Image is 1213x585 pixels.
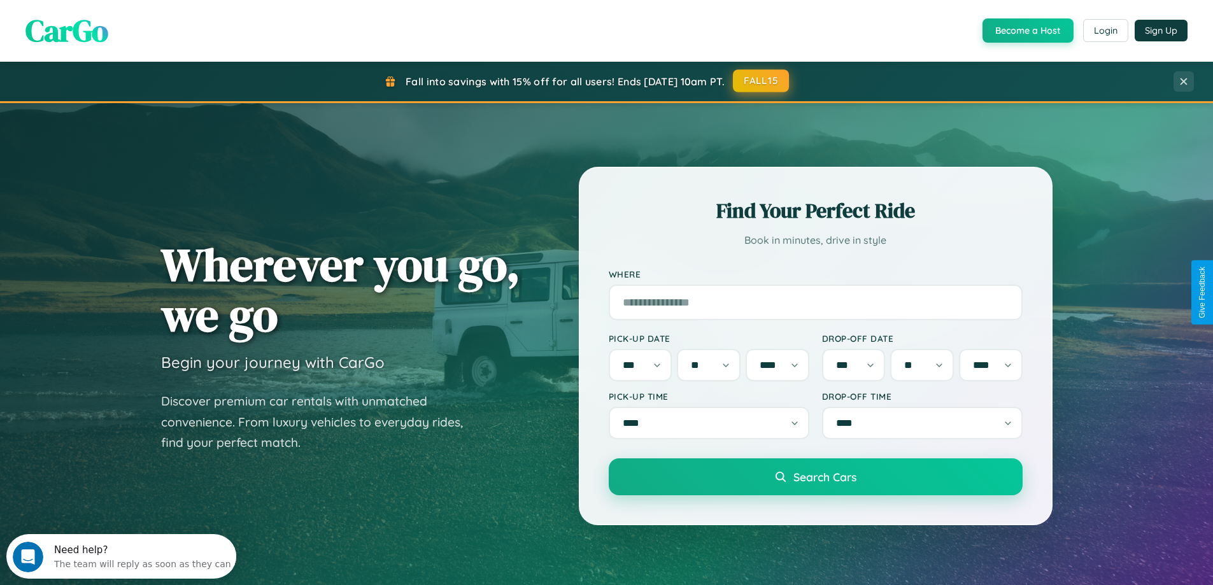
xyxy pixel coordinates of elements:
[609,391,809,402] label: Pick-up Time
[48,11,225,21] div: Need help?
[982,18,1074,43] button: Become a Host
[609,269,1023,279] label: Where
[1083,19,1128,42] button: Login
[609,333,809,344] label: Pick-up Date
[13,542,43,572] iframe: Intercom live chat
[6,534,236,579] iframe: Intercom live chat discovery launcher
[793,470,856,484] span: Search Cars
[406,75,725,88] span: Fall into savings with 15% off for all users! Ends [DATE] 10am PT.
[161,239,520,340] h1: Wherever you go, we go
[5,5,237,40] div: Open Intercom Messenger
[25,10,108,52] span: CarGo
[161,391,479,453] p: Discover premium car rentals with unmatched convenience. From luxury vehicles to everyday rides, ...
[609,458,1023,495] button: Search Cars
[161,353,385,372] h3: Begin your journey with CarGo
[48,21,225,34] div: The team will reply as soon as they can
[822,333,1023,344] label: Drop-off Date
[822,391,1023,402] label: Drop-off Time
[1135,20,1188,41] button: Sign Up
[609,197,1023,225] h2: Find Your Perfect Ride
[609,231,1023,250] p: Book in minutes, drive in style
[1198,267,1207,318] div: Give Feedback
[733,69,789,92] button: FALL15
